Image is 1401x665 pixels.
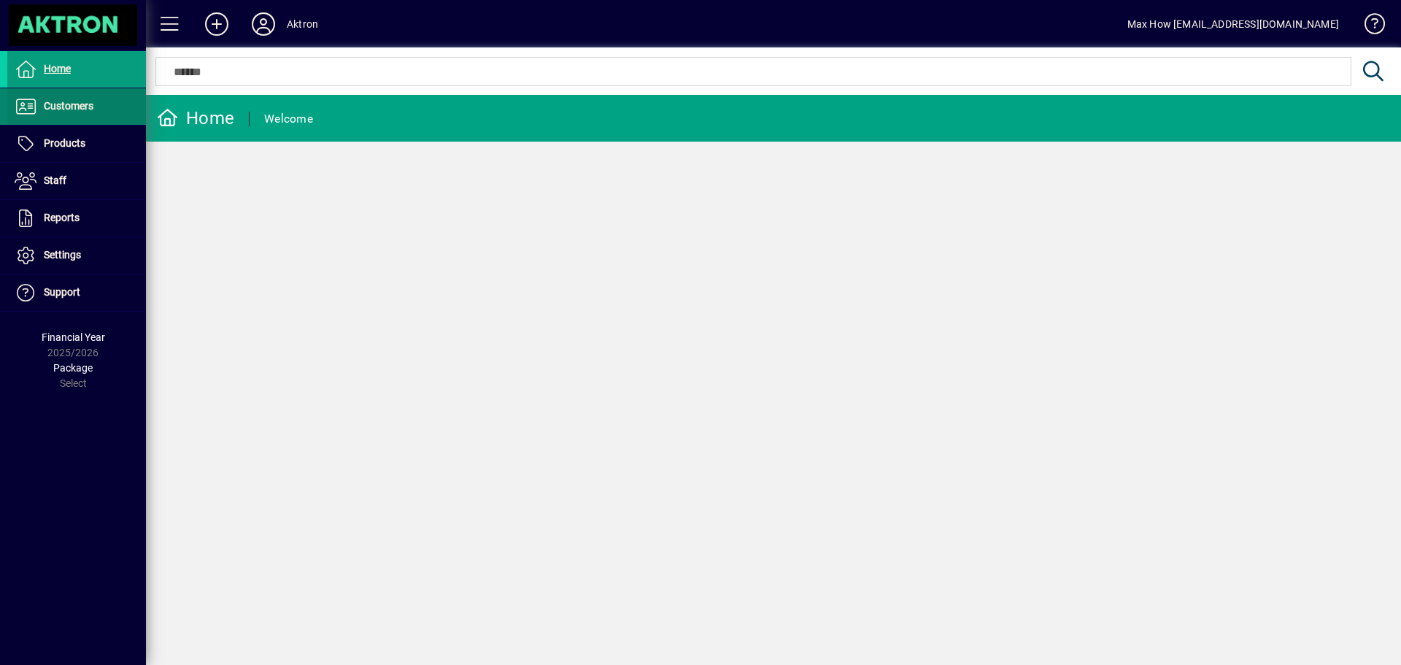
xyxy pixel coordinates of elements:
span: Support [44,286,80,298]
a: Reports [7,200,146,237]
span: Reports [44,212,80,223]
div: Max How [EMAIL_ADDRESS][DOMAIN_NAME] [1127,12,1339,36]
a: Products [7,126,146,162]
button: Profile [240,11,287,37]
button: Add [193,11,240,37]
a: Settings [7,237,146,274]
span: Customers [44,100,93,112]
div: Home [157,107,234,130]
span: Package [53,362,93,374]
a: Knowledge Base [1354,3,1383,50]
div: Aktron [287,12,318,36]
span: Staff [44,174,66,186]
a: Support [7,274,146,311]
div: Welcome [264,107,313,131]
a: Customers [7,88,146,125]
span: Financial Year [42,331,105,343]
a: Staff [7,163,146,199]
span: Home [44,63,71,74]
span: Products [44,137,85,149]
span: Settings [44,249,81,261]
